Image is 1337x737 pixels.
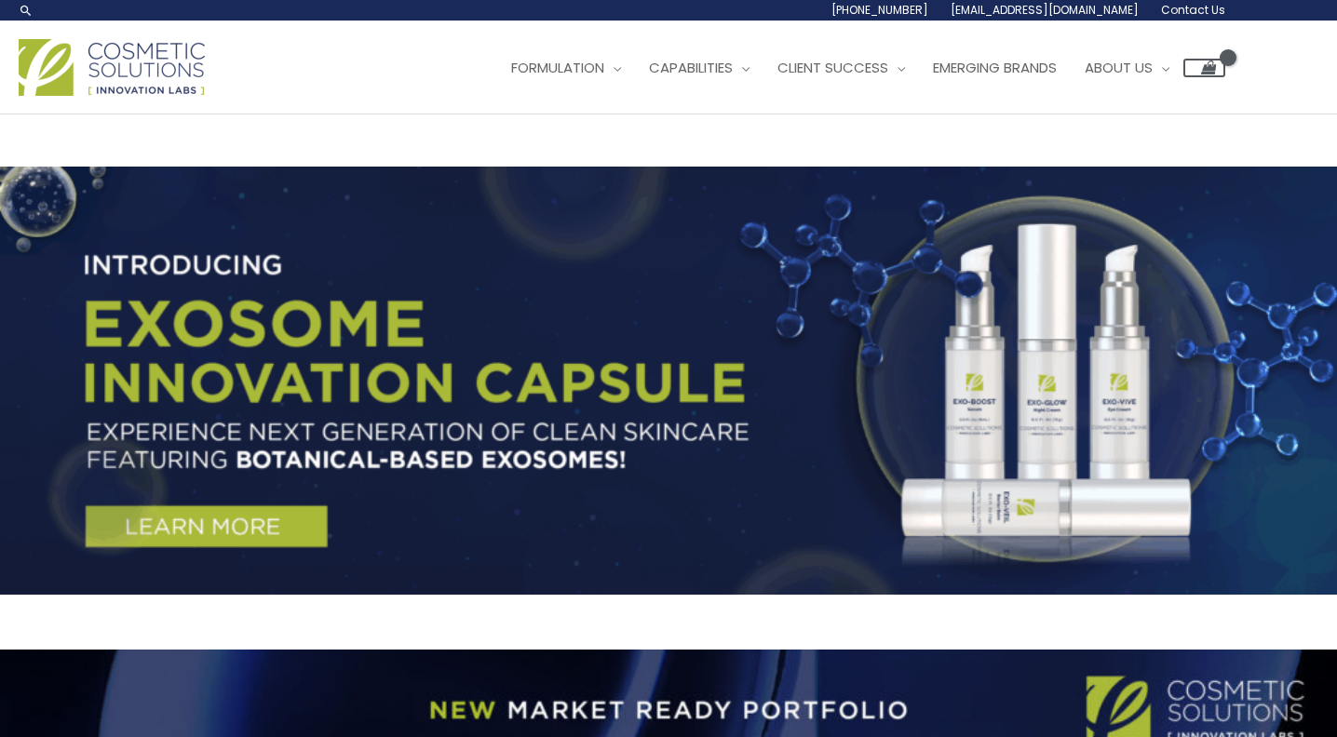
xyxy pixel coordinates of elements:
img: Cosmetic Solutions Logo [19,39,205,96]
span: Capabilities [649,58,733,77]
a: View Shopping Cart, empty [1183,59,1225,77]
span: Contact Us [1161,2,1225,18]
span: About Us [1085,58,1153,77]
span: Client Success [777,58,888,77]
a: Capabilities [635,40,763,96]
span: Formulation [511,58,604,77]
a: About Us [1071,40,1183,96]
nav: Site Navigation [483,40,1225,96]
a: Emerging Brands [919,40,1071,96]
span: [PHONE_NUMBER] [831,2,928,18]
a: Client Success [763,40,919,96]
a: Formulation [497,40,635,96]
span: [EMAIL_ADDRESS][DOMAIN_NAME] [951,2,1139,18]
a: Search icon link [19,3,34,18]
span: Emerging Brands [933,58,1057,77]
